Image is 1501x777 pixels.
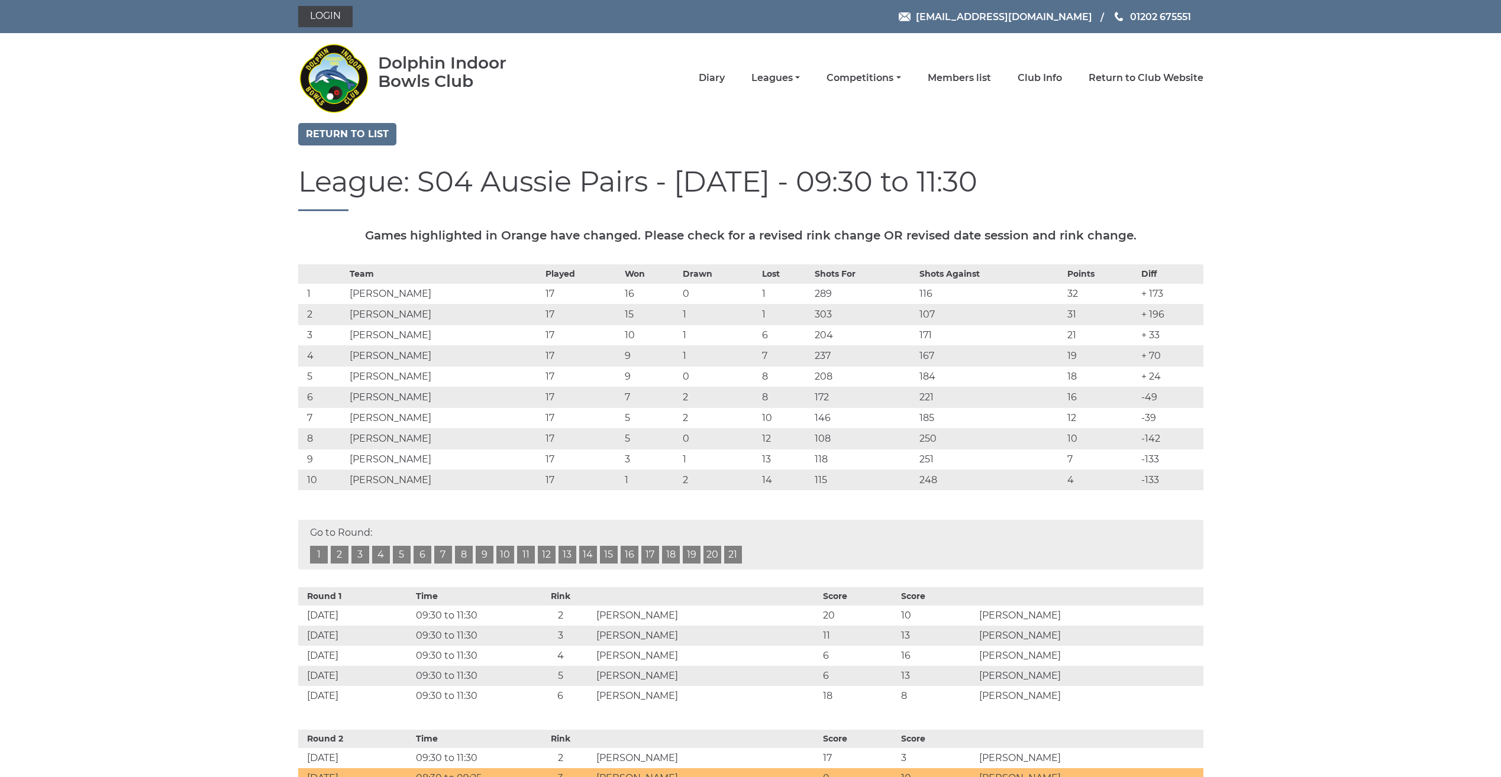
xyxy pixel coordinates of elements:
a: Phone us 01202 675551 [1113,9,1191,24]
td: [DATE] [298,666,413,686]
td: [PERSON_NAME] [347,304,543,325]
td: 1 [759,283,812,304]
td: 250 [916,428,1064,449]
td: 3 [528,626,593,646]
td: 185 [916,407,1064,428]
a: 18 [662,546,680,564]
td: 2 [298,304,347,325]
td: 09:30 to 11:30 [413,748,528,768]
a: 15 [600,546,618,564]
td: 13 [759,449,812,470]
td: 17 [543,407,622,428]
td: 10 [298,470,347,490]
td: 10 [759,407,812,428]
td: [PERSON_NAME] [976,606,1203,626]
td: 10 [898,606,976,626]
td: 107 [916,304,1064,325]
td: 09:30 to 11:30 [413,686,528,706]
a: 10 [496,546,514,564]
td: 0 [680,283,759,304]
td: 171 [916,325,1064,345]
td: 21 [1064,325,1138,345]
td: 251 [916,449,1064,470]
th: Played [543,264,622,283]
th: Team [347,264,543,283]
td: + 70 [1138,345,1203,366]
td: 13 [898,626,976,646]
a: Email [EMAIL_ADDRESS][DOMAIN_NAME] [899,9,1092,24]
td: 16 [1064,387,1138,407]
a: 20 [703,546,721,564]
td: 12 [759,428,812,449]
td: 7 [298,407,347,428]
th: Shots Against [916,264,1064,283]
a: Leagues [751,72,800,85]
td: [PERSON_NAME] [347,470,543,490]
td: 6 [528,686,593,706]
td: 16 [622,283,680,304]
a: 14 [579,546,597,564]
td: 172 [812,387,916,407]
td: + 173 [1138,283,1203,304]
td: 17 [543,470,622,490]
td: [PERSON_NAME] [347,283,543,304]
h5: Games highlighted in Orange have changed. Please check for a revised rink change OR revised date ... [298,229,1203,242]
td: 31 [1064,304,1138,325]
td: 5 [298,366,347,387]
div: Go to Round: [298,520,1203,569]
td: [PERSON_NAME] [593,666,820,686]
td: 12 [1064,407,1138,428]
td: 10 [622,325,680,345]
td: 17 [820,748,898,768]
td: 17 [543,325,622,345]
img: Phone us [1115,12,1123,21]
td: 3 [298,325,347,345]
a: Competitions [827,72,900,85]
a: 21 [724,546,742,564]
td: 208 [812,366,916,387]
td: 3 [898,748,976,768]
a: 7 [434,546,452,564]
td: 17 [543,387,622,407]
td: [PERSON_NAME] [593,748,820,768]
td: 146 [812,407,916,428]
a: 16 [621,546,638,564]
td: 20 [820,606,898,626]
td: -133 [1138,449,1203,470]
td: -39 [1138,407,1203,428]
td: [PERSON_NAME] [593,686,820,706]
a: 13 [559,546,576,564]
th: Rink [528,730,593,748]
td: 184 [916,366,1064,387]
td: [DATE] [298,748,413,768]
td: 221 [916,387,1064,407]
td: 17 [543,449,622,470]
td: -142 [1138,428,1203,449]
th: Drawn [680,264,759,283]
td: 116 [916,283,1064,304]
th: Diff [1138,264,1203,283]
td: [PERSON_NAME] [976,626,1203,646]
th: Score [820,587,898,606]
td: 4 [1064,470,1138,490]
td: 1 [298,283,347,304]
th: Round 1 [298,587,413,606]
td: 09:30 to 11:30 [413,606,528,626]
th: Rink [528,587,593,606]
a: 17 [641,546,659,564]
td: [PERSON_NAME] [347,325,543,345]
a: Club Info [1018,72,1062,85]
td: 4 [528,646,593,666]
td: [PERSON_NAME] [593,606,820,626]
td: 1 [680,345,759,366]
th: Time [413,730,528,748]
td: 6 [820,646,898,666]
td: [PERSON_NAME] [347,449,543,470]
td: [DATE] [298,606,413,626]
td: 16 [898,646,976,666]
td: 17 [543,304,622,325]
td: [DATE] [298,626,413,646]
td: 289 [812,283,916,304]
td: 0 [680,428,759,449]
td: 5 [622,407,680,428]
